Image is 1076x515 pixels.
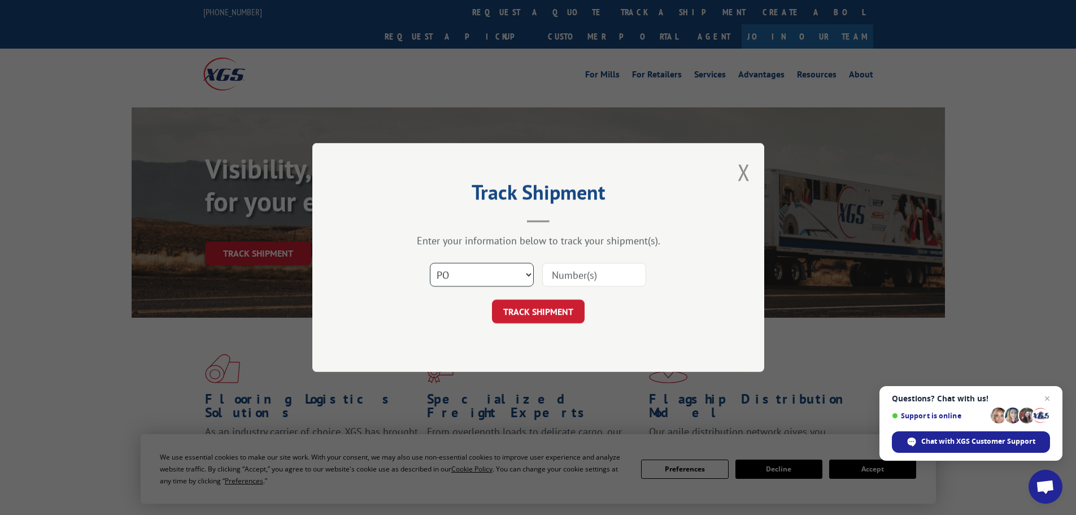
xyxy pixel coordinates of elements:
[542,263,646,287] input: Number(s)
[921,436,1035,447] span: Chat with XGS Customer Support
[369,234,708,247] div: Enter your information below to track your shipment(s).
[1029,470,1062,504] div: Open chat
[492,300,585,323] button: TRACK SHIPMENT
[369,184,708,206] h2: Track Shipment
[738,157,750,187] button: Close modal
[892,394,1050,403] span: Questions? Chat with us!
[892,431,1050,453] div: Chat with XGS Customer Support
[892,412,987,420] span: Support is online
[1040,392,1054,405] span: Close chat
